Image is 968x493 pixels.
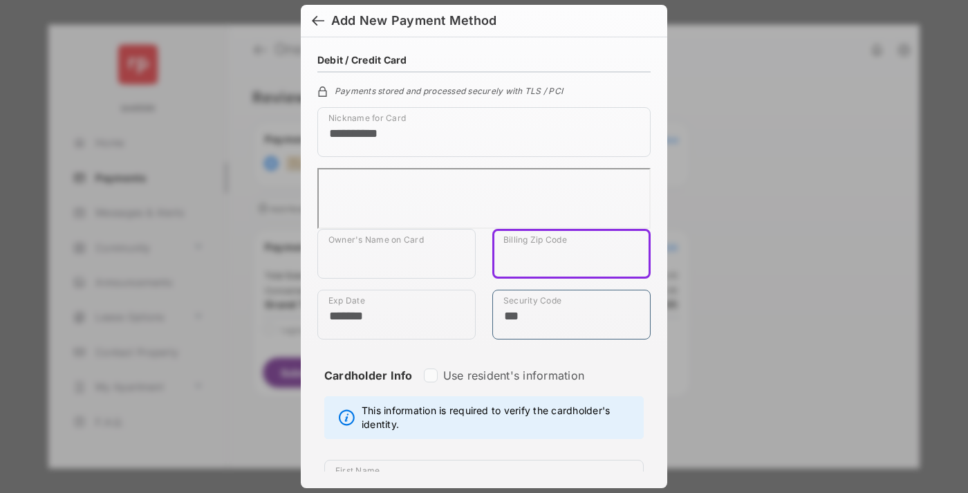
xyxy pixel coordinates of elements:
div: Payments stored and processed securely with TLS / PCI [317,84,651,96]
h4: Debit / Credit Card [317,54,407,66]
iframe: Credit card field [317,168,651,229]
strong: Cardholder Info [324,369,413,407]
div: Add New Payment Method [331,13,496,28]
label: Use resident's information [443,369,584,382]
span: This information is required to verify the cardholder's identity. [362,404,636,431]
